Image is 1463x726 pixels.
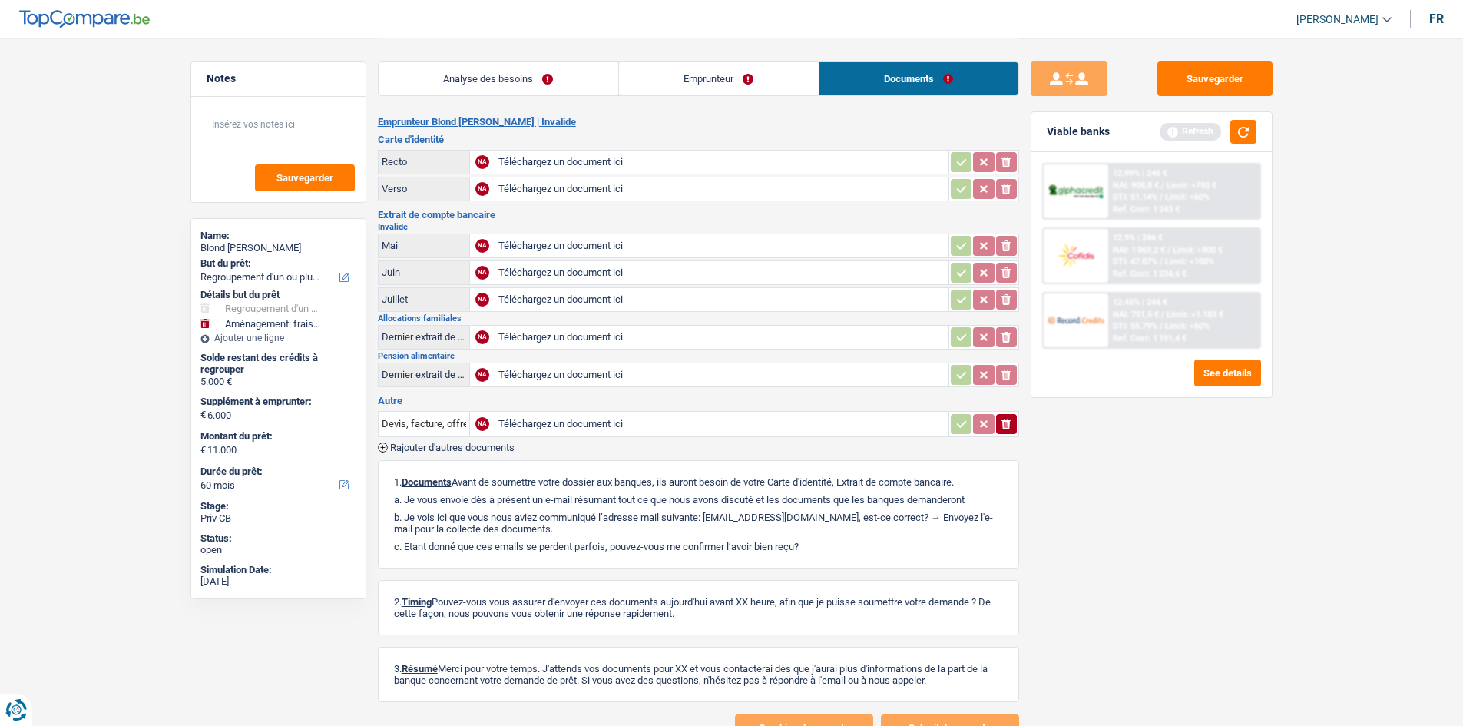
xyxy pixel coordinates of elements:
[394,663,1003,686] p: 3. Merci pour votre temps. J'attends vos documents pour XX et vous contacterai dès que j'aurai p...
[394,596,1003,619] p: 2. Pouvez-vous vous assurer d'envoyer ces documents aujourd'hui avant XX heure, afin que je puiss...
[1157,61,1273,96] button: Sauvegarder
[402,596,432,608] span: Timing
[200,396,353,408] label: Supplément à emprunter:
[1160,257,1163,267] span: /
[475,417,489,431] div: NA
[1167,181,1216,191] span: Limit: >750 €
[1167,310,1223,320] span: Limit: >1.183 €
[207,72,350,85] h5: Notes
[1047,125,1110,138] div: Viable banks
[1160,321,1163,331] span: /
[378,352,1019,360] h2: Pension alimentaire
[394,512,1003,535] p: b. Je vois ici que vous nous aviez communiqué l’adresse mail suivante: [EMAIL_ADDRESS][DOMAIN_NA...
[1048,241,1104,270] img: Cofidis
[1429,12,1444,26] div: fr
[475,155,489,169] div: NA
[475,182,489,196] div: NA
[390,443,515,453] span: Rajouter d'autres documents
[382,331,466,343] div: Dernier extrait de compte pour vos allocations familiales
[394,476,1003,488] p: 1. Avant de soumettre votre dossier aux banques, ils auront besoin de votre Carte d'identité, Ext...
[200,242,356,254] div: Blond [PERSON_NAME]
[1165,321,1210,331] span: Limit: <60%
[475,266,489,280] div: NA
[200,289,356,301] div: Détails but du prêt
[378,314,1019,323] h2: Allocations familiales
[1113,333,1187,343] div: Ref. Cost: 1 191,4 €
[1113,204,1180,214] div: Ref. Cost: 1 243 €
[200,352,356,376] div: Solde restant des crédits à regrouper
[382,293,466,305] div: Juillet
[475,239,489,253] div: NA
[200,257,353,270] label: But du prêt:
[200,544,356,556] div: open
[382,369,466,380] div: Dernier extrait de compte pour la pension alimentaire
[382,183,466,194] div: Verso
[382,267,466,278] div: Juin
[255,164,355,191] button: Sauvegarder
[1113,181,1159,191] span: NAI: 908,8 €
[1113,245,1165,255] span: NAI: 1 069,2 €
[200,500,356,512] div: Stage:
[402,476,452,488] span: Documents
[200,376,356,388] div: 5.000 €
[1165,192,1210,202] span: Limit: <60%
[475,293,489,307] div: NA
[1284,7,1392,32] a: [PERSON_NAME]
[200,512,356,525] div: Priv CB
[200,466,353,478] label: Durée du prêt:
[382,240,466,251] div: Mai
[200,532,356,545] div: Status:
[394,494,1003,506] p: a. Je vous envoie dès à présent un e-mail résumant tout ce que nous avons discuté et les doc...
[19,10,150,28] img: TopCompare Logo
[1113,168,1167,178] div: 12.99% | 246 €
[475,330,489,344] div: NA
[200,409,206,421] span: €
[378,223,1019,231] h2: Invalide
[378,134,1019,144] h3: Carte d'identité
[382,156,466,167] div: Recto
[1167,245,1170,255] span: /
[1113,310,1159,320] span: NAI: 751,5 €
[394,541,1003,552] p: c. Etant donné que ces emails se perdent parfois, pouvez-vous me confirmer l’avoir bien reçu?
[1113,233,1163,243] div: 12.9% | 246 €
[619,62,819,95] a: Emprunteur
[200,430,353,443] label: Montant du prêt:
[378,396,1019,406] h3: Autre
[1048,183,1104,201] img: AlphaCredit
[200,575,356,588] div: [DATE]
[379,62,618,95] a: Analyse des besoins
[1113,257,1157,267] span: DTI: 47.07%
[1173,245,1223,255] span: Limit: >800 €
[402,663,438,675] span: Résumé
[1113,269,1187,279] div: Ref. Cost: 1 234,6 €
[200,444,206,456] span: €
[378,116,1019,128] h2: Emprunteur Blond [PERSON_NAME] | Invalide
[1161,310,1164,320] span: /
[1296,13,1379,26] span: [PERSON_NAME]
[200,230,356,242] div: Name:
[200,333,356,343] div: Ajouter une ligne
[475,368,489,382] div: NA
[1160,123,1221,140] div: Refresh
[1113,321,1157,331] span: DTI: 55.79%
[1160,192,1163,202] span: /
[1113,192,1157,202] span: DTI: 51.14%
[1165,257,1214,267] span: Limit: <100%
[819,62,1018,95] a: Documents
[1161,181,1164,191] span: /
[1194,360,1261,386] button: See details
[1113,297,1167,307] div: 12.45% | 244 €
[378,443,515,453] button: Rajouter d'autres documents
[1048,306,1104,334] img: Record Credits
[276,173,333,183] span: Sauvegarder
[378,210,1019,220] h3: Extrait de compte bancaire
[200,564,356,576] div: Simulation Date:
